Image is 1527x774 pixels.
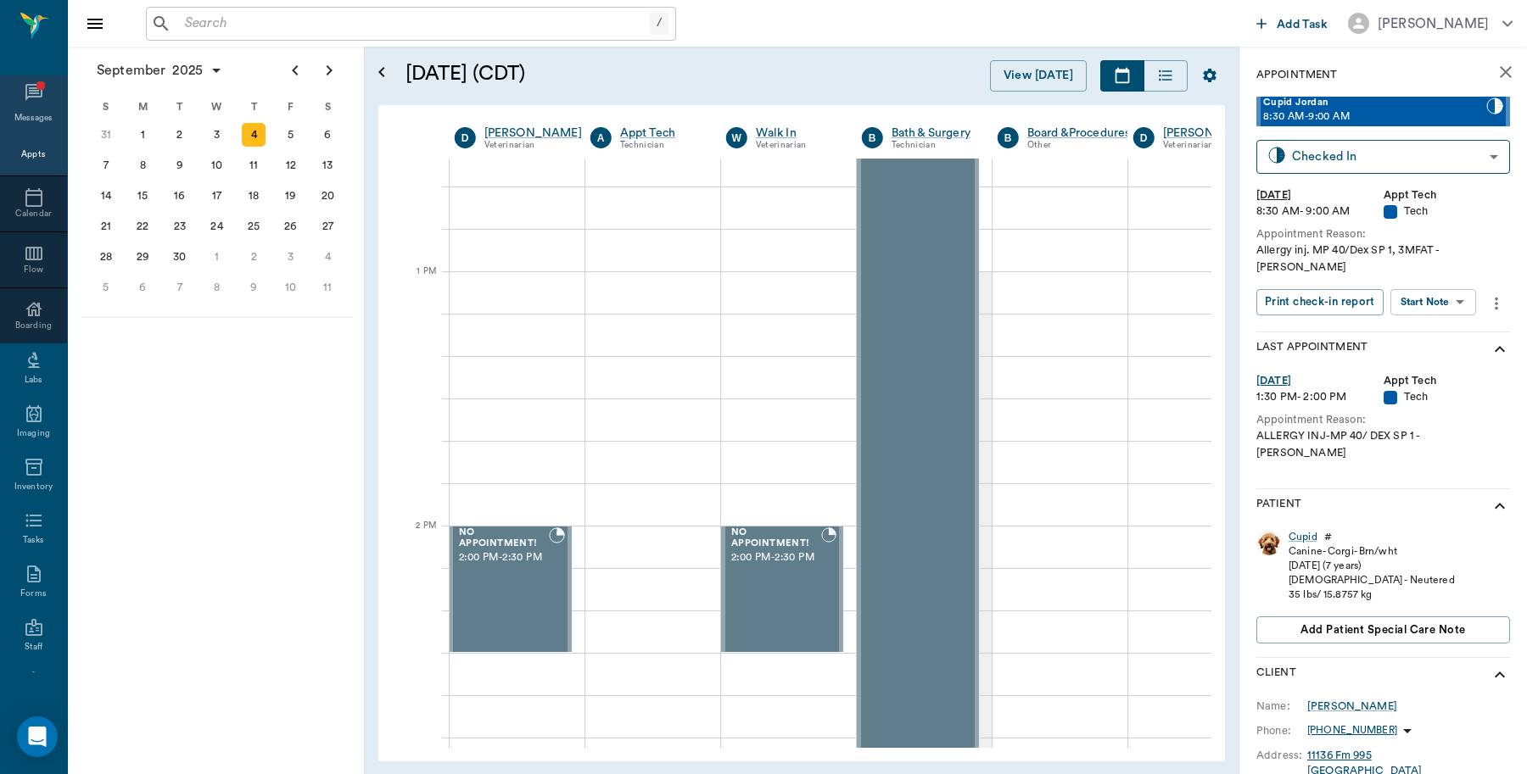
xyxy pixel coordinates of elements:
[1256,389,1384,405] div: 1:30 PM - 2:00 PM
[1289,573,1455,587] div: [DEMOGRAPHIC_DATA] - Neutered
[125,94,162,120] div: M
[1384,203,1511,220] div: Tech
[1250,8,1334,39] button: Add Task
[1263,109,1486,125] span: 8:30 AM - 9:00 AM
[242,153,266,177] div: Thursday, September 11, 2025
[731,549,821,566] span: 2:00 PM - 2:30 PM
[242,184,266,208] div: Thursday, September 18, 2025
[131,184,154,208] div: Monday, September 15, 2025
[620,138,701,153] div: Technician
[1256,665,1296,685] p: Client
[1256,289,1384,315] button: Print check-in report
[1027,125,1131,142] a: Board &Procedures
[1027,138,1131,153] div: Other
[1256,187,1384,203] div: [DATE]
[1334,8,1526,39] button: [PERSON_NAME]
[88,53,232,87] button: September2025
[620,125,701,142] a: Appt Tech
[1256,339,1368,359] p: Last Appointment
[1163,138,1261,153] div: Veterinarian
[1489,55,1523,89] button: close
[279,184,303,208] div: Friday, September 19, 2025
[1490,496,1510,516] svg: show more
[1307,699,1397,714] div: [PERSON_NAME]
[279,214,303,238] div: Friday, September 26, 2025
[998,127,1019,148] div: B
[78,7,112,41] button: Close drawer
[1384,389,1511,405] div: Tech
[205,153,229,177] div: Wednesday, September 10, 2025
[1256,748,1307,763] div: Address:
[279,123,303,147] div: Friday, September 5, 2025
[1133,127,1155,148] div: D
[1384,373,1511,389] div: Appt Tech
[1256,616,1510,643] button: Add patient Special Care Note
[131,245,154,269] div: Monday, September 29, 2025
[14,112,53,125] div: Messages
[278,53,312,87] button: Previous page
[372,40,392,105] button: Open calendar
[721,526,843,653] div: BOOKED, 2:00 PM - 2:30 PM
[168,184,192,208] div: Tuesday, September 16, 2025
[731,527,821,549] span: NO APPOINTMENT!
[168,245,192,269] div: Tuesday, September 30, 2025
[892,138,972,153] div: Technician
[205,184,229,208] div: Wednesday, September 17, 2025
[1289,544,1455,559] div: Canine - Corgi - Brn/wht
[279,276,303,299] div: Friday, October 10, 2025
[1289,530,1317,544] a: Cupid
[1256,530,1282,555] img: Profile Image
[892,125,972,142] div: Bath & Surgery
[14,481,53,493] div: Inventory
[242,123,266,147] div: Thursday, September 4, 2025
[1256,242,1510,275] div: Allergy inj. MP 40/Dex SP 1, 3MFAT -[PERSON_NAME]
[1289,559,1455,573] div: [DATE] (7 years)
[1163,125,1261,142] div: [PERSON_NAME]
[205,123,229,147] div: Wednesday, September 3, 2025
[862,127,883,148] div: B
[392,263,436,305] div: 1 PM
[242,214,266,238] div: Thursday, September 25, 2025
[199,94,236,120] div: W
[168,276,192,299] div: Tuesday, October 7, 2025
[484,138,582,153] div: Veterinarian
[455,127,476,148] div: D
[1256,496,1301,516] p: Patient
[272,94,310,120] div: F
[169,58,206,82] span: 2025
[168,153,192,177] div: Tuesday, September 9, 2025
[131,123,154,147] div: Monday, September 1, 2025
[168,123,192,147] div: Tuesday, September 2, 2025
[316,214,339,238] div: Saturday, September 27, 2025
[309,94,346,120] div: S
[161,94,199,120] div: T
[205,276,229,299] div: Wednesday, October 8, 2025
[316,276,339,299] div: Saturday, October 11, 2025
[316,153,339,177] div: Saturday, September 13, 2025
[756,138,836,153] div: Veterinarian
[279,153,303,177] div: Friday, September 12, 2025
[21,148,45,161] div: Appts
[484,125,582,142] a: [PERSON_NAME]
[756,125,836,142] a: Walk In
[1256,699,1307,714] div: Name:
[25,641,42,654] div: Staff
[1256,67,1337,83] p: Appointment
[392,517,436,560] div: 2 PM
[242,276,266,299] div: Thursday, October 9, 2025
[87,94,125,120] div: S
[590,127,612,148] div: A
[316,123,339,147] div: Saturday, September 6, 2025
[1256,226,1510,242] div: Appointment Reason:
[94,123,118,147] div: Sunday, August 31, 2025
[990,60,1087,92] button: View [DATE]
[459,549,549,566] span: 2:00 PM - 2:30 PM
[178,12,650,36] input: Search
[1378,14,1489,34] div: [PERSON_NAME]
[1490,339,1510,359] svg: show more
[205,214,229,238] div: Wednesday, September 24, 2025
[23,534,44,547] div: Tasks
